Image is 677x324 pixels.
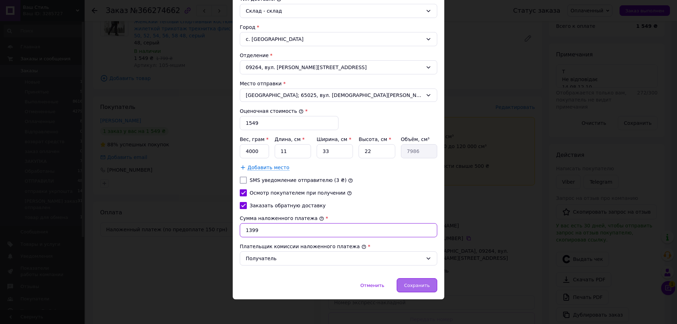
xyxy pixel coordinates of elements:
label: SMS уведомление отправителю (3 ₴) [250,177,347,183]
label: Осмотр покупателем при получении [250,190,346,196]
div: с. [GEOGRAPHIC_DATA] [240,32,437,46]
div: Объём, см³ [401,136,437,143]
div: 09264, вул. [PERSON_NAME][STREET_ADDRESS] [240,60,437,74]
div: Место отправки [240,80,437,87]
div: Плательщик комиссии наложенного платежа [240,243,437,250]
label: Заказать обратную доставку [250,203,326,208]
span: Добавить место [248,165,289,171]
label: Высота, см [359,136,391,142]
span: Отменить [360,283,384,288]
label: Сумма наложенного платежа [240,215,324,221]
div: Город [240,24,437,31]
span: Сохранить [404,283,430,288]
div: Получатель [246,255,423,262]
span: [GEOGRAPHIC_DATA]; 65025, вул. [DEMOGRAPHIC_DATA][PERSON_NAME][STREET_ADDRESS] [246,92,423,99]
label: Ширина, см [317,136,351,142]
div: Отделение [240,52,437,59]
div: Склад - склад [246,7,423,15]
label: Оценочная стоимость [240,108,304,114]
label: Вес, грам [240,136,269,142]
label: Длина, см [275,136,305,142]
